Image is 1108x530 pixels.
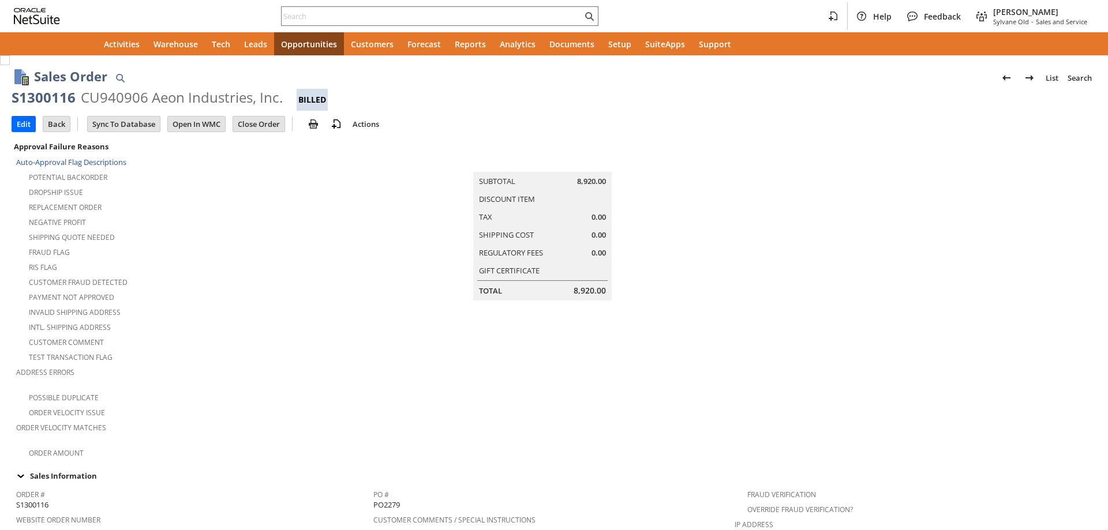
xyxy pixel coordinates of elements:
span: Warehouse [154,39,198,50]
a: Negative Profit [29,217,86,227]
a: Activities [97,32,147,55]
span: Help [873,11,892,22]
a: Replacement Order [29,202,102,212]
a: SuiteApps [638,32,692,55]
a: Auto-Approval Flag Descriptions [16,157,126,167]
div: Sales Information [12,468,1092,483]
input: Back [43,116,70,131]
svg: Shortcuts [48,37,62,51]
a: Recent Records [14,32,42,55]
span: 0.00 [592,230,606,240]
svg: logo [14,8,60,24]
div: Billed [297,89,328,111]
span: Analytics [500,39,536,50]
a: Order Velocity Issue [29,408,105,418]
a: Possible Duplicate [29,393,99,403]
h1: Sales Order [34,67,107,86]
input: Edit [12,116,35,131]
span: S1300116 [16,499,48,510]
span: Forecast [407,39,441,50]
a: Order # [16,490,45,499]
a: Website Order Number [16,515,100,525]
span: - [1031,17,1034,26]
span: Sylvane Old [993,17,1029,26]
a: RIS flag [29,262,57,272]
div: S1300116 [12,88,76,107]
a: Shipping Quote Needed [29,232,115,242]
a: Tech [205,32,237,55]
span: [PERSON_NAME] [993,6,1087,17]
a: Analytics [493,32,542,55]
span: Reports [455,39,486,50]
a: Customers [344,32,400,55]
a: Fraud Verification [747,490,816,499]
a: Order Amount [29,448,84,458]
a: Opportunities [274,32,344,55]
input: Close Order [233,116,285,131]
input: Open In WMC [168,116,225,131]
a: Documents [542,32,601,55]
a: Total [479,285,502,296]
span: Customers [351,39,394,50]
span: Leads [244,39,267,50]
input: Search [282,9,582,23]
span: Opportunities [281,39,337,50]
span: 8,920.00 [574,285,606,296]
span: 0.00 [592,247,606,258]
input: Sync To Database [88,116,160,131]
div: Shortcuts [42,32,69,55]
a: Leads [237,32,274,55]
span: Setup [608,39,631,50]
caption: Summary [473,153,612,172]
a: Setup [601,32,638,55]
span: Activities [104,39,140,50]
span: Feedback [924,11,961,22]
a: Reports [448,32,493,55]
span: SuiteApps [645,39,685,50]
a: Home [69,32,97,55]
a: Subtotal [479,176,515,186]
span: Sales and Service [1036,17,1087,26]
svg: Search [582,9,596,23]
span: Documents [549,39,594,50]
a: Search [1063,69,1096,87]
a: List [1041,69,1063,87]
td: Sales Information [12,468,1096,483]
a: Test Transaction Flag [29,352,113,362]
a: Potential Backorder [29,172,107,182]
a: Actions [348,119,384,129]
a: PO # [373,490,389,499]
img: Quick Find [113,71,127,85]
a: Order Velocity Matches [16,423,106,433]
img: add-record.svg [330,117,343,131]
a: Invalid Shipping Address [29,307,121,317]
svg: Home [76,37,90,51]
a: Shipping Cost [479,230,534,240]
a: Intl. Shipping Address [29,322,111,332]
a: Tax [479,212,492,222]
a: Dropship Issue [29,187,83,197]
a: Support [692,32,738,55]
a: Payment not approved [29,292,114,302]
span: Support [699,39,731,50]
a: Gift Certificate [479,265,540,276]
span: Tech [212,39,230,50]
span: 8,920.00 [577,176,606,187]
span: PO2279 [373,499,400,510]
img: print.svg [306,117,320,131]
svg: Recent Records [21,37,35,51]
a: Fraud Flag [29,247,70,257]
span: 0.00 [592,212,606,223]
img: Next [1023,71,1036,85]
div: Approval Failure Reasons [12,139,369,154]
img: Previous [1000,71,1013,85]
a: Override Fraud Verification? [747,505,853,514]
a: Customer Fraud Detected [29,277,128,287]
a: Forecast [400,32,448,55]
a: Regulatory Fees [479,247,543,258]
a: Customer Comments / Special Instructions [373,515,536,525]
a: Discount Item [479,194,535,204]
a: Address Errors [16,367,74,377]
a: Warehouse [147,32,205,55]
div: CU940906 Aeon Industries, Inc. [81,88,283,107]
